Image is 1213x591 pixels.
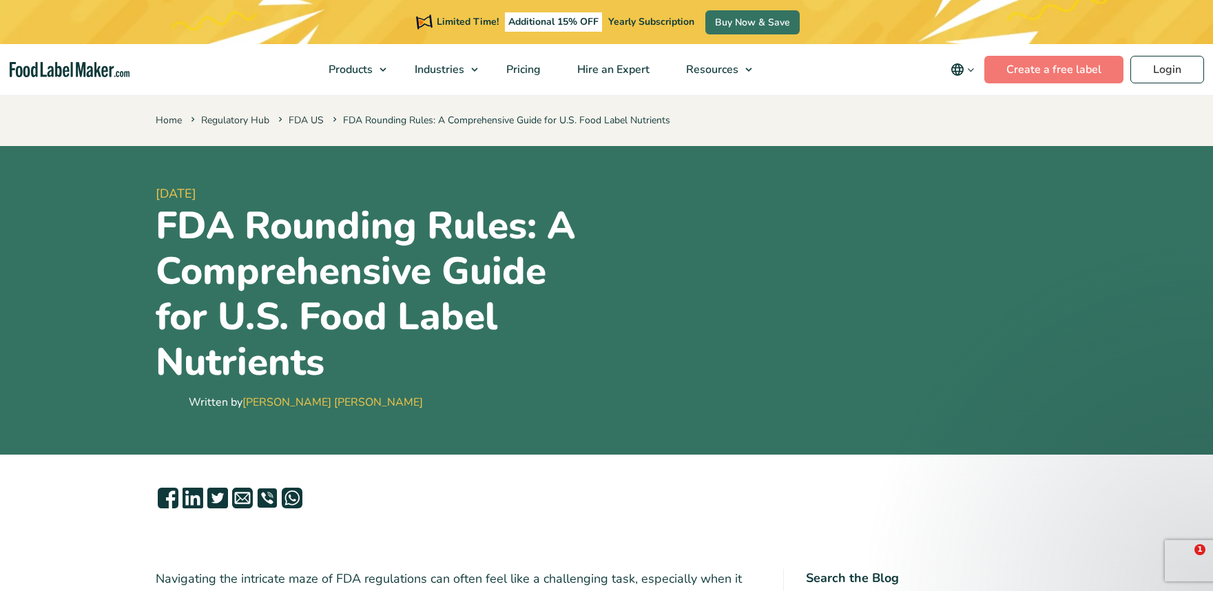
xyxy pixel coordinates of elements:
a: Home [156,114,182,127]
a: Resources [668,44,759,95]
span: 1 [1194,544,1205,555]
span: Hire an Expert [573,62,651,77]
span: Products [324,62,374,77]
h4: Search the Blog [806,569,1057,588]
a: Regulatory Hub [201,114,269,127]
a: [PERSON_NAME] [PERSON_NAME] [242,395,423,410]
span: Yearly Subscription [608,15,694,28]
h1: FDA Rounding Rules: A Comprehensive Guide for U.S. Food Label Nutrients [156,203,601,385]
span: Pricing [502,62,542,77]
a: Products [311,44,393,95]
a: Industries [397,44,485,95]
a: Buy Now & Save [705,10,800,34]
span: FDA Rounding Rules: A Comprehensive Guide for U.S. Food Label Nutrients [330,114,670,127]
a: FDA US [289,114,324,127]
span: Resources [682,62,740,77]
div: Written by [189,394,423,411]
a: Hire an Expert [559,44,665,95]
span: Industries [411,62,466,77]
iframe: Intercom live chat [1166,544,1199,577]
span: Limited Time! [437,15,499,28]
img: Maria Abi Hanna - Food Label Maker [156,388,183,416]
span: Additional 15% OFF [505,12,602,32]
a: Pricing [488,44,556,95]
span: [DATE] [156,185,601,203]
